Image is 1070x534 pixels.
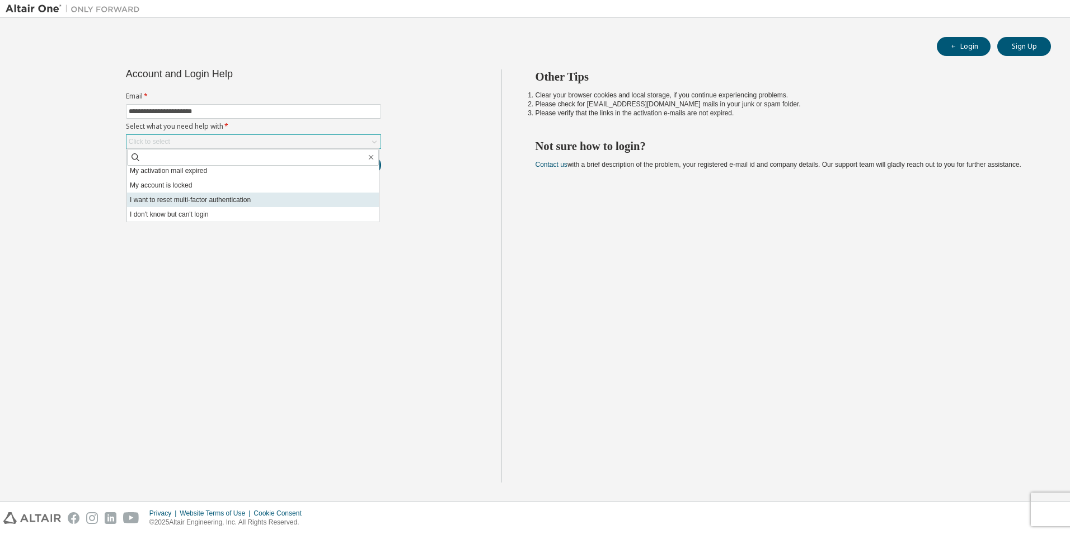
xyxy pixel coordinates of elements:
span: with a brief description of the problem, your registered e-mail id and company details. Our suppo... [536,161,1021,168]
div: Cookie Consent [254,509,308,518]
div: Account and Login Help [126,69,330,78]
img: linkedin.svg [105,512,116,524]
li: Clear your browser cookies and local storage, if you continue experiencing problems. [536,91,1031,100]
img: instagram.svg [86,512,98,524]
a: Contact us [536,161,567,168]
div: Click to select [126,135,381,148]
label: Email [126,92,381,101]
div: Privacy [149,509,180,518]
li: Please check for [EMAIL_ADDRESS][DOMAIN_NAME] mails in your junk or spam folder. [536,100,1031,109]
div: Click to select [129,137,170,146]
li: Please verify that the links in the activation e-mails are not expired. [536,109,1031,118]
img: Altair One [6,3,146,15]
img: facebook.svg [68,512,79,524]
img: youtube.svg [123,512,139,524]
img: altair_logo.svg [3,512,61,524]
li: My activation mail expired [127,163,379,178]
button: Login [937,37,991,56]
p: © 2025 Altair Engineering, Inc. All Rights Reserved. [149,518,308,527]
label: Select what you need help with [126,122,381,131]
div: Website Terms of Use [180,509,254,518]
h2: Not sure how to login? [536,139,1031,153]
button: Sign Up [997,37,1051,56]
h2: Other Tips [536,69,1031,84]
